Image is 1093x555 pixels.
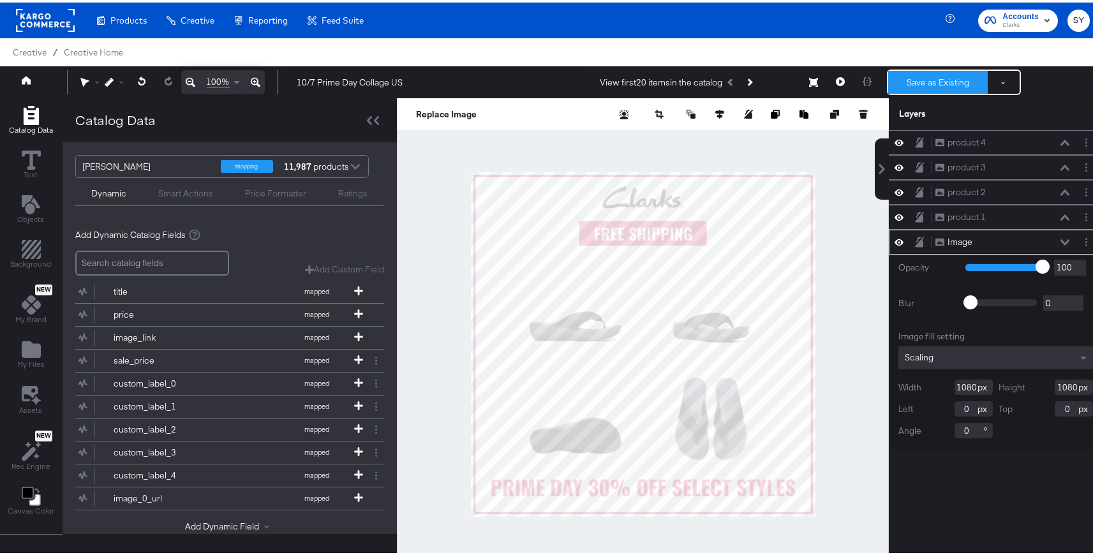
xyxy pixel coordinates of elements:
[75,370,384,392] div: custom_label_0mapped
[24,167,38,177] span: Text
[948,159,986,171] div: product 3
[283,153,314,175] strong: 11,987
[1002,18,1039,28] span: Clarks
[75,324,368,346] button: image_linkmapped
[1,100,61,137] button: Add Rectangle
[75,393,368,415] button: custom_label_1mapped
[75,416,368,438] button: custom_label_2mapped
[4,425,58,473] button: NewRec Engine
[114,490,206,502] div: image_0_url
[935,158,986,172] button: product 3
[114,444,206,456] div: custom_label_3
[322,13,364,23] span: Feed Suite
[771,107,780,116] svg: Copy image
[898,379,921,391] label: Width
[999,401,1013,413] label: Top
[75,248,229,273] input: Search catalog fields
[10,335,52,371] button: Add Files
[13,45,47,55] span: Creative
[9,122,53,133] span: Catalog Data
[207,73,230,85] span: 100%
[75,462,384,484] div: custom_label_4mapped
[75,462,368,484] button: custom_label_4mapped
[110,13,147,23] span: Products
[899,105,1029,117] div: Layers
[248,13,288,23] span: Reporting
[114,398,206,410] div: custom_label_1
[898,422,921,434] label: Angle
[114,352,206,364] div: sale_price
[935,208,986,221] button: product 1
[35,283,52,292] span: New
[620,108,628,117] svg: Remove background
[75,439,384,461] div: custom_label_3mapped
[245,185,306,197] div: Price Formatter
[898,295,956,307] label: Blur
[1080,158,1093,172] button: Layer Options
[282,307,352,316] span: mapped
[75,278,368,300] button: titlemapped
[898,328,1093,340] div: Image fill setting
[91,185,126,197] div: Dynamic
[221,158,273,170] div: shopping
[82,153,211,175] div: [PERSON_NAME]
[75,370,368,392] button: custom_label_0mapped
[282,376,352,385] span: mapped
[10,189,52,226] button: Add Text
[1080,208,1093,221] button: Layer Options
[11,459,50,469] span: Rec Engine
[75,226,186,239] span: Add Dynamic Catalog Fields
[47,45,64,55] span: /
[282,445,352,454] span: mapped
[114,467,206,479] div: custom_label_4
[1080,183,1093,196] button: Layer Options
[20,403,43,413] span: Assets
[305,261,384,273] button: Add Custom Field
[948,209,986,221] div: product 1
[935,133,986,147] button: product 4
[15,312,47,322] span: My Brand
[282,285,352,293] span: mapped
[114,306,206,318] div: price
[75,278,384,300] div: titlemapped
[282,491,352,500] span: mapped
[18,212,45,222] span: Objects
[75,301,384,323] div: pricemapped
[75,301,368,323] button: pricemapped
[282,399,352,408] span: mapped
[1002,8,1039,21] span: Accounts
[75,347,384,369] div: sale_pricemapped
[3,235,59,271] button: Add Rectangle
[898,401,913,413] label: Left
[935,233,973,246] button: Image
[17,357,45,367] span: My Files
[75,485,368,507] button: image_0_urlmapped
[158,185,213,197] div: Smart Actions
[600,74,722,86] div: View first 20 items in the catalog
[35,429,52,438] span: New
[75,485,384,507] div: image_0_urlmapped
[282,468,352,477] span: mapped
[948,134,986,146] div: product 4
[114,283,206,295] div: title
[338,185,368,197] div: Ratings
[948,233,972,246] div: Image
[898,259,956,271] label: Opacity
[64,45,123,55] a: Creative Home
[416,105,477,118] button: Replace Image
[978,7,1058,29] button: AccountsClarks
[1073,11,1085,26] span: SY
[75,347,368,369] button: sale_pricemapped
[75,324,384,346] div: image_linkmapped
[905,349,933,360] span: Scaling
[114,375,206,387] div: custom_label_0
[799,107,808,116] svg: Paste image
[282,330,352,339] span: mapped
[75,393,384,415] div: custom_label_1mapped
[888,68,988,91] button: Save as Existing
[114,421,206,433] div: custom_label_2
[8,503,54,514] span: Canvas Color
[740,68,758,91] button: Next Product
